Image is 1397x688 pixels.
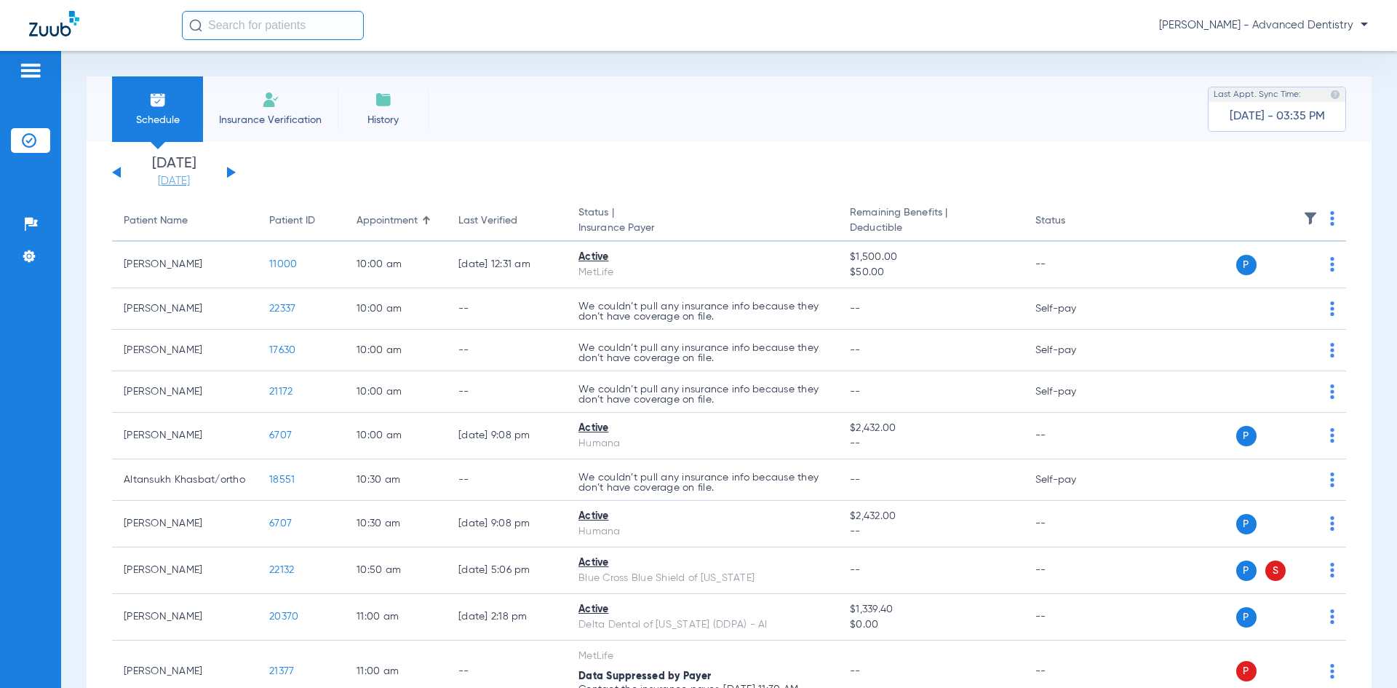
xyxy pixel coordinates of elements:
[375,91,392,108] img: History
[1214,87,1301,102] span: Last Appt. Sync Time:
[269,565,294,575] span: 22132
[345,413,447,459] td: 10:00 AM
[269,304,295,314] span: 22337
[262,91,279,108] img: Manual Insurance Verification
[1330,301,1334,316] img: group-dot-blue.svg
[124,213,188,229] div: Patient Name
[349,113,418,127] span: History
[29,11,79,36] img: Zuub Logo
[1236,255,1257,275] span: P
[578,343,827,363] p: We couldn’t pull any insurance info because they don’t have coverage on file.
[1330,90,1340,100] img: last sync help info
[578,524,827,539] div: Humana
[850,265,1011,280] span: $50.00
[269,387,292,397] span: 21172
[112,242,258,288] td: [PERSON_NAME]
[345,594,447,641] td: 11:00 AM
[578,250,827,265] div: Active
[269,518,292,529] span: 6707
[189,19,202,32] img: Search Icon
[1330,664,1334,679] img: group-dot-blue.svg
[850,421,1011,436] span: $2,432.00
[850,666,861,676] span: --
[447,371,567,413] td: --
[838,201,1023,242] th: Remaining Benefits |
[1330,211,1334,226] img: group-dot-blue.svg
[1024,459,1122,501] td: Self-pay
[447,459,567,501] td: --
[578,571,827,586] div: Blue Cross Blue Shield of [US_STATE]
[850,436,1011,451] span: --
[1024,288,1122,330] td: Self-pay
[1236,426,1257,446] span: P
[124,213,246,229] div: Patient Name
[1330,516,1334,531] img: group-dot-blue.svg
[578,649,827,664] div: MetLife
[850,304,861,314] span: --
[123,113,192,127] span: Schedule
[850,565,861,575] span: --
[112,413,258,459] td: [PERSON_NAME]
[1330,343,1334,357] img: group-dot-blue.svg
[1330,563,1334,577] img: group-dot-blue.svg
[345,288,447,330] td: 10:00 AM
[345,547,447,594] td: 10:50 AM
[850,509,1011,524] span: $2,432.00
[357,213,435,229] div: Appointment
[182,11,364,40] input: Search for patients
[112,547,258,594] td: [PERSON_NAME]
[269,612,298,622] span: 20370
[458,213,517,229] div: Last Verified
[130,157,218,189] li: [DATE]
[578,221,827,236] span: Insurance Payer
[1024,501,1122,547] td: --
[850,475,861,485] span: --
[447,288,567,330] td: --
[1236,607,1257,628] span: P
[269,475,295,485] span: 18551
[458,213,555,229] div: Last Verified
[578,555,827,571] div: Active
[1024,371,1122,413] td: Self-pay
[269,213,333,229] div: Patient ID
[578,421,827,436] div: Active
[1236,514,1257,534] span: P
[1024,594,1122,641] td: --
[850,617,1011,633] span: $0.00
[578,617,827,633] div: Delta Dental of [US_STATE] (DDPA) - AI
[112,459,258,501] td: Altansukh Khasbat/ortho
[578,265,827,280] div: MetLife
[1330,609,1334,624] img: group-dot-blue.svg
[112,594,258,641] td: [PERSON_NAME]
[578,301,827,322] p: We couldn’t pull any insurance info because they don’t have coverage on file.
[578,671,711,681] span: Data Suppressed by Payer
[578,384,827,405] p: We couldn’t pull any insurance info because they don’t have coverage on file.
[1236,561,1257,581] span: P
[1303,211,1318,226] img: filter.svg
[130,174,218,189] a: [DATE]
[447,501,567,547] td: [DATE] 9:08 PM
[447,330,567,371] td: --
[269,430,292,440] span: 6707
[578,509,827,524] div: Active
[269,213,315,229] div: Patient ID
[447,413,567,459] td: [DATE] 9:08 PM
[850,221,1011,236] span: Deductible
[345,330,447,371] td: 10:00 AM
[1024,330,1122,371] td: Self-pay
[447,547,567,594] td: [DATE] 5:06 PM
[850,524,1011,539] span: --
[345,242,447,288] td: 10:00 AM
[112,288,258,330] td: [PERSON_NAME]
[1024,547,1122,594] td: --
[112,371,258,413] td: [PERSON_NAME]
[850,250,1011,265] span: $1,500.00
[578,602,827,617] div: Active
[447,242,567,288] td: [DATE] 12:31 AM
[19,62,42,79] img: hamburger-icon
[1330,257,1334,272] img: group-dot-blue.svg
[1024,242,1122,288] td: --
[850,602,1011,617] span: $1,339.40
[1230,109,1325,124] span: [DATE] - 03:35 PM
[269,345,295,355] span: 17630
